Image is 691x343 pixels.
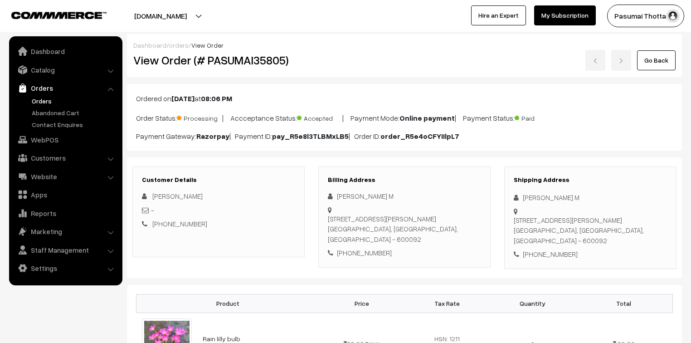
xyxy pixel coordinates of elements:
div: - [142,205,295,216]
span: Processing [177,111,222,123]
div: [PHONE_NUMBER] [514,249,667,260]
p: Ordered on at [136,93,673,104]
img: user [666,9,680,23]
b: Razorpay [196,132,229,141]
span: Paid [515,111,560,123]
b: Online payment [399,113,455,122]
a: Apps [11,186,119,203]
th: Total [575,294,672,313]
h3: Billing Address [328,176,481,184]
h2: View Order (# PASUMAI35805) [133,53,305,67]
a: orders [169,41,189,49]
div: [PERSON_NAME] M [514,192,667,203]
a: Rain lilly bulb [203,335,240,343]
a: Dashboard [11,43,119,59]
div: [STREET_ADDRESS][PERSON_NAME] [GEOGRAPHIC_DATA], [GEOGRAPHIC_DATA], [GEOGRAPHIC_DATA] - 600092 [514,215,667,246]
a: My Subscription [534,5,596,25]
th: Product [136,294,319,313]
a: COMMMERCE [11,9,91,20]
h3: Customer Details [142,176,295,184]
div: [PERSON_NAME] M [328,191,481,201]
a: Hire an Expert [471,5,526,25]
b: [DATE] [171,94,195,103]
button: [DOMAIN_NAME] [102,5,219,27]
img: COMMMERCE [11,12,107,19]
a: Contact Enquires [29,120,119,129]
a: Reports [11,205,119,221]
b: order_R5e4oCFYIIlpL7 [380,132,459,141]
div: [PHONE_NUMBER] [328,248,481,258]
a: WebPOS [11,132,119,148]
p: Payment Gateway: | Payment ID: | Order ID: [136,131,673,142]
div: / / [133,40,676,50]
a: Abandoned Cart [29,108,119,118]
a: [PHONE_NUMBER] [152,220,207,228]
div: [STREET_ADDRESS][PERSON_NAME] [GEOGRAPHIC_DATA], [GEOGRAPHIC_DATA], [GEOGRAPHIC_DATA] - 600092 [328,214,481,245]
span: [PERSON_NAME] [152,192,203,200]
a: Catalog [11,62,119,78]
th: Quantity [490,294,575,313]
b: pay_R5e8l3TLBMxLB5 [272,132,349,141]
a: Marketing [11,223,119,240]
a: Website [11,168,119,185]
h3: Shipping Address [514,176,667,184]
a: Dashboard [133,41,166,49]
a: Customers [11,150,119,166]
a: Go Back [637,50,676,70]
a: Settings [11,260,119,276]
span: View Order [191,41,224,49]
a: Staff Management [11,242,119,258]
a: Orders [11,80,119,96]
th: Price [319,294,404,313]
button: Pasumai Thotta… [607,5,684,27]
p: Order Status: | Accceptance Status: | Payment Mode: | Payment Status: [136,111,673,123]
th: Tax Rate [404,294,490,313]
span: Accepted [297,111,342,123]
a: Orders [29,96,119,106]
b: 08:06 PM [201,94,232,103]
